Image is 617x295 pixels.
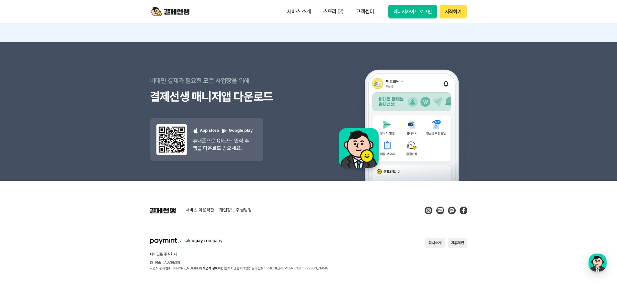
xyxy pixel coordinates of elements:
p: 서비스 소개 [283,6,315,17]
p: 휴대폰으로 QR코드 인식 후 앱을 다운로드 받으세요. [193,137,253,152]
span: 대화 [59,215,67,221]
img: Facebook [460,207,467,214]
button: 회사소개 [425,238,445,248]
p: App store [193,128,219,134]
h2: 페이민트 주식회사 [150,252,329,256]
span: | [294,266,295,270]
img: 외부 도메인 오픈 [337,8,344,15]
a: 서비스 이용약관 [186,208,214,213]
button: 매니저사이트 로그인 [388,5,437,18]
p: Google play [222,128,253,134]
img: Blog [436,207,444,214]
p: 사업자 등록번호 : [PHONE_NUMBER] 전자지급결제대행업 등록번호 : [PHONE_NUMBER] 대표 : [PERSON_NAME] [150,265,329,271]
img: Kakao Talk [448,207,456,214]
a: 설정 [84,205,124,221]
img: 애플 로고 [193,128,199,134]
p: 고객센터 [351,6,378,17]
a: 사업자 정보확인 [203,266,224,270]
img: 앱 다운도르드 qr [156,124,187,155]
img: Instagram [425,207,432,214]
span: 설정 [100,215,108,220]
button: 시작하기 [440,5,466,18]
p: 비대면 결제가 필요한 모든 사업장을 위해 [150,73,309,89]
a: 대화 [43,205,84,221]
img: paymint logo [150,238,223,244]
a: 홈 [2,205,43,221]
img: 결제선생 로고 [150,208,176,213]
a: 개인정보 취급방침 [219,208,252,213]
img: 앱 예시 이미지 [330,43,467,181]
h3: 결제선생 매니저앱 다운로드 [150,89,309,105]
button: 제휴제안 [448,238,467,248]
img: logo [151,6,189,18]
img: 구글 플레이 로고 [222,128,227,134]
span: 홈 [20,215,24,220]
a: 스토리 [319,5,348,18]
p: [STREET_ADDRESS] [150,259,329,265]
span: | [224,266,225,270]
